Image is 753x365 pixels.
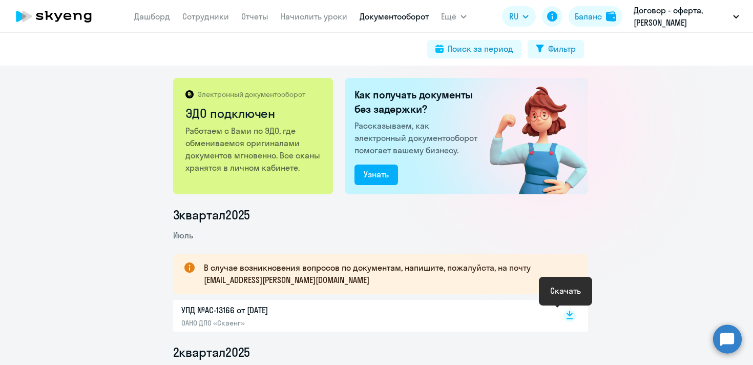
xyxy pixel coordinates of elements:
[204,261,570,286] p: В случае возникновения вопросов по документам, напишите, пожалуйста, на почту [EMAIL_ADDRESS][PER...
[575,10,602,23] div: Баланс
[185,125,322,174] p: Работаем с Вами по ЭДО, где обмениваемся оригиналами документов мгновенно. Все сканы хранятся в л...
[528,40,584,58] button: Фильтр
[185,105,322,121] h2: ЭДО подключен
[473,78,588,194] img: connected
[281,11,347,22] a: Начислить уроки
[173,344,588,360] li: 2 квартал 2025
[364,168,389,180] div: Узнать
[427,40,521,58] button: Поиск за период
[634,4,729,29] p: Договор - оферта, [PERSON_NAME] РАЗРАБОТКИ, ООО
[198,90,305,99] p: Электронный документооборот
[441,10,456,23] span: Ещё
[569,6,622,27] button: Балансbalance
[606,11,616,22] img: balance
[448,43,513,55] div: Поиск за период
[241,11,268,22] a: Отчеты
[548,43,576,55] div: Фильтр
[181,304,542,328] a: УПД №AC-13166 от [DATE]ОАНО ДПО «Скаенг»
[181,318,396,328] p: ОАНО ДПО «Скаенг»
[354,88,482,116] h2: Как получать документы без задержки?
[173,207,588,223] li: 3 квартал 2025
[441,6,467,27] button: Ещё
[134,11,170,22] a: Дашборд
[629,4,744,29] button: Договор - оферта, [PERSON_NAME] РАЗРАБОТКИ, ООО
[181,304,396,316] p: УПД №AC-13166 от [DATE]
[502,6,536,27] button: RU
[182,11,229,22] a: Сотрудники
[360,11,429,22] a: Документооборот
[550,285,581,297] div: Скачать
[173,230,193,240] span: Июль
[509,10,518,23] span: RU
[354,165,398,185] button: Узнать
[354,119,482,156] p: Рассказываем, как электронный документооборот помогает вашему бизнесу.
